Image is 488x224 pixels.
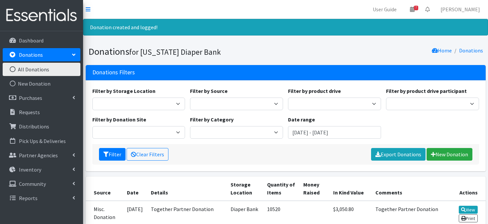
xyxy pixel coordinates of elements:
[86,177,123,201] th: Source
[88,46,283,57] h1: Donations
[19,95,42,101] p: Purchases
[3,163,80,176] a: Inventory
[288,126,381,139] input: January 1, 2011 - December 31, 2011
[190,115,234,123] label: Filter by Category
[3,4,80,27] img: HumanEssentials
[432,47,452,54] a: Home
[19,123,49,130] p: Distributions
[19,166,41,173] p: Inventory
[99,148,126,161] button: Filter
[92,115,146,123] label: Filter by Donation Site
[147,177,227,201] th: Details
[83,19,488,36] div: Donation created and logged!
[127,148,168,161] a: Clear Filters
[3,34,80,47] a: Dashboard
[123,177,147,201] th: Date
[129,47,221,57] small: for [US_STATE] Diaper Bank
[288,115,315,123] label: Date range
[3,134,80,148] a: Pick Ups & Deliveries
[3,48,80,61] a: Donations
[371,177,449,201] th: Comments
[367,3,402,16] a: User Guide
[3,77,80,90] a: New Donation
[3,177,80,190] a: Community
[414,6,418,10] span: 7
[3,106,80,119] a: Requests
[459,206,478,214] a: View
[19,181,46,187] p: Community
[299,177,329,201] th: Money Raised
[3,191,80,205] a: Reports
[427,148,472,161] a: New Donation
[190,87,228,95] label: Filter by Source
[263,177,300,201] th: Quantity of Items
[329,177,371,201] th: In Kind Value
[448,177,485,201] th: Actions
[288,87,341,95] label: Filter by product drive
[19,37,44,44] p: Dashboard
[19,195,38,201] p: Reports
[92,69,135,76] h3: Donations Filters
[3,63,80,76] a: All Donations
[435,3,485,16] a: [PERSON_NAME]
[19,152,58,159] p: Partner Agencies
[459,47,483,54] a: Donations
[227,177,263,201] th: Storage Location
[405,3,420,16] a: 7
[386,87,467,95] label: Filter by product drive participant
[459,214,478,222] a: Print
[92,87,155,95] label: Filter by Storage Location
[371,148,426,161] a: Export Donations
[3,149,80,162] a: Partner Agencies
[3,120,80,133] a: Distributions
[3,91,80,105] a: Purchases
[19,138,66,144] p: Pick Ups & Deliveries
[19,109,40,115] p: Requests
[19,51,43,58] p: Donations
